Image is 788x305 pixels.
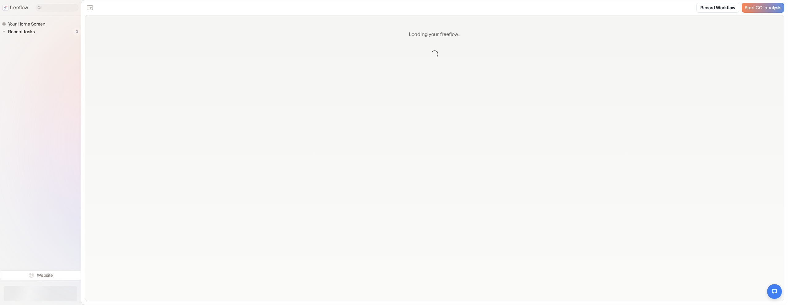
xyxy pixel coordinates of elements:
span: Your Home Screen [7,21,47,27]
span: Start COI analysis [745,5,781,10]
button: Close the sidebar [85,3,95,13]
p: freeflow [10,4,28,11]
a: Record Workflow [696,3,739,13]
a: freeflow [2,4,28,11]
button: Recent tasks [2,28,37,35]
p: Loading your freeflow... [409,31,460,38]
a: Start COI analysis [742,3,784,13]
span: 0 [73,28,81,36]
span: Recent tasks [7,29,37,35]
a: Your Home Screen [2,20,48,28]
button: Open chat [767,284,782,299]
